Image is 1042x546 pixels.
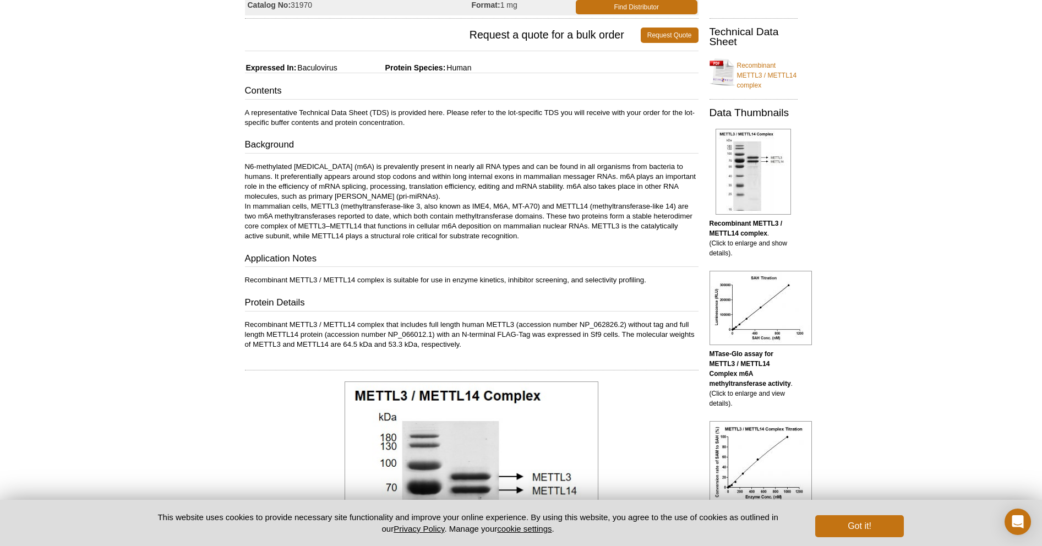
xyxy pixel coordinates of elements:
[710,219,798,258] p: . (Click to enlarge and show details).
[245,275,699,285] p: Recombinant METTL3 / METTL14 complex is suitable for use in enzyme kinetics, inhibitor screening,...
[245,320,699,350] p: Recombinant METTL3 / METTL14 complex that includes full length human METTL3 (accession number NP_...
[245,162,699,241] p: N6-methylated [MEDICAL_DATA] (m6A) is prevalently present in nearly all RNA types and can be foun...
[815,515,903,537] button: Got it!
[296,63,337,72] span: Baculovirus
[716,129,791,215] img: Recombinant METTL3 / METTL14 complex.
[445,63,471,72] span: Human
[710,108,798,118] h2: Data Thumbnails
[710,421,812,505] img: MTase-Glo assay for METTL3 / METTL14 Complex m6A methyltransferase activity
[245,84,699,100] h3: Contents
[710,27,798,47] h2: Technical Data Sheet
[245,252,699,267] h3: Application Notes
[245,63,297,72] span: Expressed In:
[394,524,444,533] a: Privacy Policy
[710,271,812,345] img: MTase-Glo assay for METTL3 / METTL14 Complex m6A methyltransferase activity
[245,108,699,128] p: A representative Technical Data Sheet (TDS) is provided here. Please refer to the lot-specific TD...
[710,349,798,408] p: . (Click to enlarge and view details).
[1005,509,1031,535] div: Open Intercom Messenger
[139,511,798,534] p: This website uses cookies to provide necessary site functionality and improve your online experie...
[710,54,798,90] a: Recombinant METTL3 / METTL14 complex
[641,28,699,43] a: Request Quote
[340,63,446,72] span: Protein Species:
[710,350,791,387] b: MTase-Glo assay for METTL3 / METTL14 Complex m6A methyltransferase activity
[497,524,552,533] button: cookie settings
[245,28,641,43] span: Request a quote for a bulk order
[710,220,783,237] b: Recombinant METTL3 / METTL14 complex
[245,138,699,154] h3: Background
[245,296,699,312] h3: Protein Details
